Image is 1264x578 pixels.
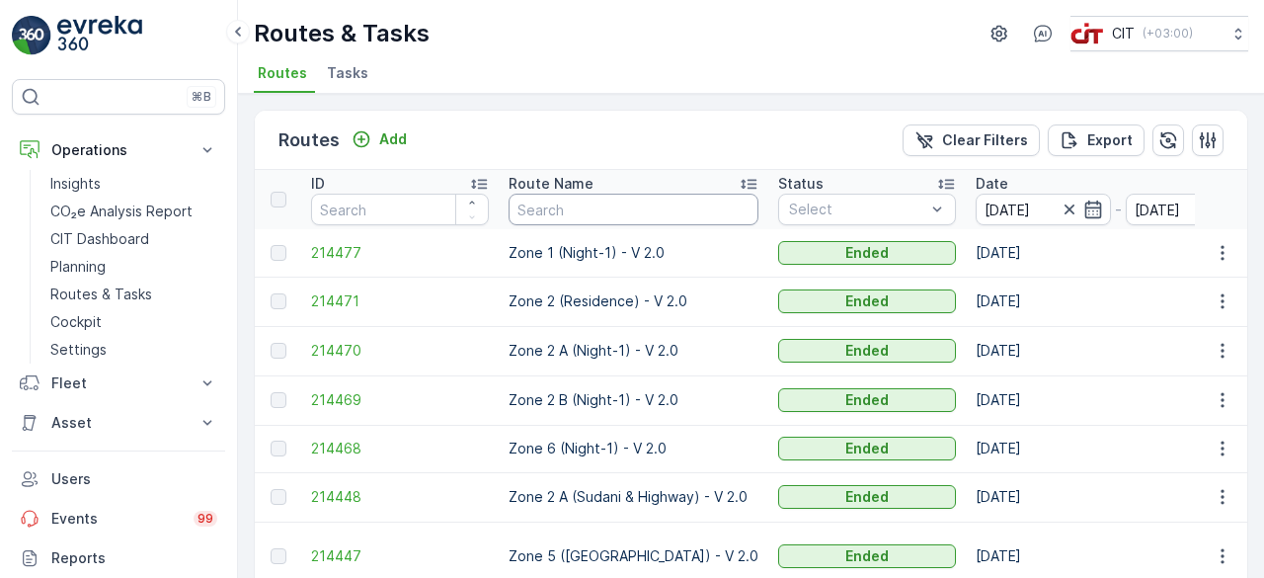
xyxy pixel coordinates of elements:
p: Routes & Tasks [50,285,152,304]
a: 214477 [311,243,489,263]
input: dd/mm/yyyy [976,194,1111,225]
img: cit-logo_pOk6rL0.png [1070,23,1104,44]
a: 214471 [311,291,489,311]
button: Ended [778,437,956,460]
a: 214447 [311,546,489,566]
p: Export [1087,130,1133,150]
a: 214448 [311,487,489,507]
td: Zone 2 (Residence) - V 2.0 [499,277,768,326]
a: CO₂e Analysis Report [42,198,225,225]
a: 214469 [311,390,489,410]
p: CIT Dashboard [50,229,149,249]
p: Users [51,469,217,489]
p: Add [379,129,407,149]
p: Reports [51,548,217,568]
p: ( +03:00 ) [1143,26,1193,41]
td: Zone 2 A (Sudani & Highway) - V 2.0 [499,472,768,522]
p: Select [789,200,925,219]
img: logo [12,16,51,55]
button: Ended [778,485,956,509]
p: Insights [50,174,101,194]
div: Toggle Row Selected [271,245,286,261]
input: Search [311,194,489,225]
input: dd/mm/yyyy [1126,194,1261,225]
a: Reports [12,538,225,578]
p: Routes & Tasks [254,18,430,49]
p: CIT [1112,24,1135,43]
button: Ended [778,388,956,412]
p: Route Name [509,174,593,194]
p: Status [778,174,824,194]
p: ID [311,174,325,194]
button: Ended [778,544,956,568]
p: Planning [50,257,106,277]
td: Zone 1 (Night-1) - V 2.0 [499,229,768,277]
a: Planning [42,253,225,281]
p: Fleet [51,373,186,393]
p: ⌘B [192,89,211,105]
a: Settings [42,336,225,364]
td: Zone 6 (Night-1) - V 2.0 [499,425,768,472]
p: Operations [51,140,186,160]
a: 214468 [311,439,489,458]
a: Users [12,459,225,499]
p: Ended [845,546,889,566]
button: Fleet [12,364,225,403]
p: Ended [845,439,889,458]
p: - [1115,198,1122,221]
div: Toggle Row Selected [271,392,286,408]
p: Settings [50,340,107,360]
div: Toggle Row Selected [271,441,286,456]
a: CIT Dashboard [42,225,225,253]
span: Routes [258,63,307,83]
p: Ended [845,341,889,361]
button: Add [344,127,415,151]
td: Zone 2 A (Night-1) - V 2.0 [499,326,768,375]
button: Asset [12,403,225,443]
p: Date [976,174,1008,194]
button: CIT(+03:00) [1070,16,1248,51]
button: Export [1048,124,1145,156]
p: Clear Filters [942,130,1028,150]
p: 99 [197,511,213,527]
div: Toggle Row Selected [271,548,286,564]
input: Search [509,194,758,225]
button: Ended [778,289,956,313]
a: Cockpit [42,308,225,336]
button: Ended [778,339,956,363]
p: Routes [278,126,340,154]
a: 214470 [311,341,489,361]
div: Toggle Row Selected [271,489,286,505]
button: Ended [778,241,956,265]
button: Clear Filters [903,124,1040,156]
p: Asset [51,413,186,433]
img: logo_light-DOdMpM7g.png [57,16,142,55]
p: Ended [845,390,889,410]
p: Ended [845,291,889,311]
a: Routes & Tasks [42,281,225,308]
a: Insights [42,170,225,198]
button: Operations [12,130,225,170]
p: Ended [845,243,889,263]
div: Toggle Row Selected [271,343,286,359]
span: Tasks [327,63,368,83]
p: Cockpit [50,312,102,332]
p: Events [51,509,182,529]
p: Ended [845,487,889,507]
div: Toggle Row Selected [271,293,286,309]
a: Events99 [12,499,225,538]
p: CO₂e Analysis Report [50,202,193,221]
td: Zone 2 B (Night-1) - V 2.0 [499,375,768,425]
